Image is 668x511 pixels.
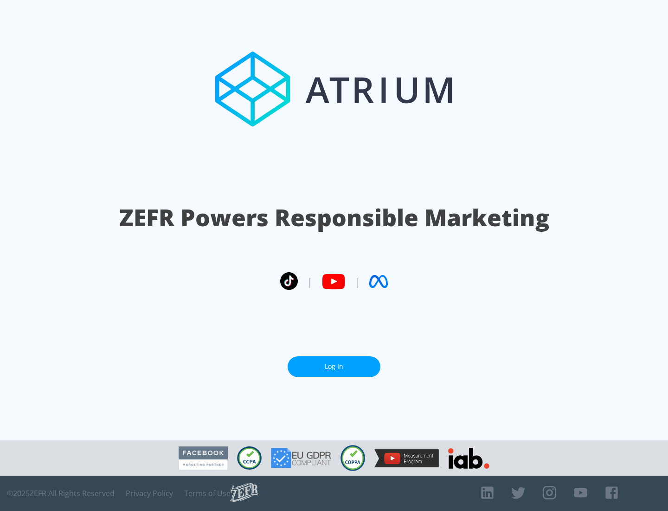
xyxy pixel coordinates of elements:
h1: ZEFR Powers Responsible Marketing [119,202,549,234]
img: Facebook Marketing Partner [179,446,228,470]
a: Log In [288,356,380,377]
a: Terms of Use [184,489,231,498]
img: YouTube Measurement Program [374,449,439,467]
span: © 2025 ZEFR All Rights Reserved [7,489,115,498]
img: COPPA Compliant [340,445,365,471]
span: | [354,275,360,288]
a: Privacy Policy [126,489,173,498]
img: GDPR Compliant [271,448,331,468]
span: | [307,275,313,288]
img: IAB [448,448,489,469]
img: CCPA Compliant [237,446,262,470]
